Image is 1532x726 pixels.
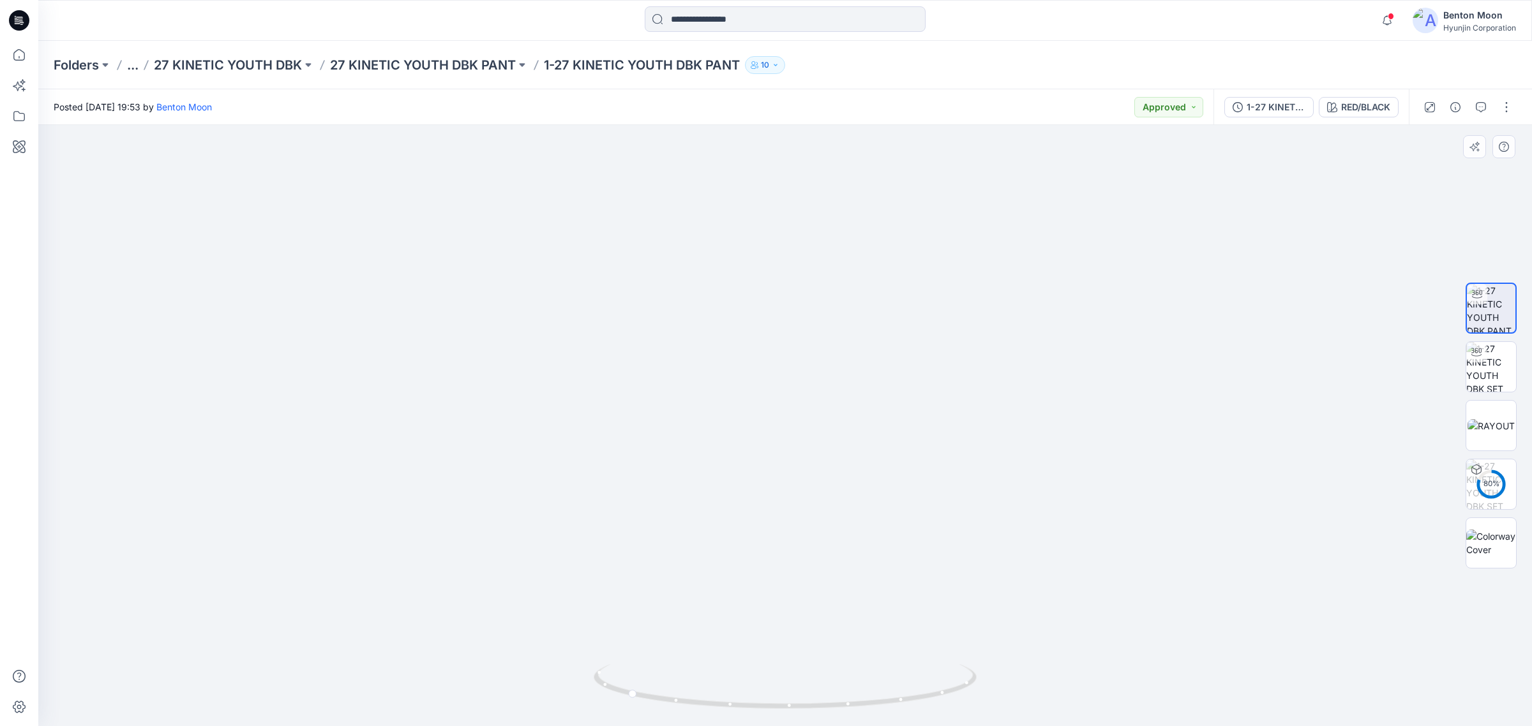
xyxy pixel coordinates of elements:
span: Posted [DATE] 19:53 by [54,100,212,114]
a: 27 KINETIC YOUTH DBK [154,56,302,74]
img: 1-27 KINETIC YOUTH DBK SET [1466,342,1516,392]
img: RAYOUT [1468,419,1515,433]
div: RED/BLACK [1341,100,1390,114]
p: 1-27 KINETIC YOUTH DBK PANT [544,56,740,74]
div: 1-27 KINETIC YOUTH DBK SET [1247,100,1305,114]
button: Details [1445,97,1466,117]
img: avatar [1413,8,1438,33]
button: 1-27 KINETIC YOUTH DBK SET [1224,97,1314,117]
button: 10 [745,56,785,74]
img: 1-27 KINETIC YOUTH DBK SET RED/BLACK [1466,459,1516,509]
button: RED/BLACK [1319,97,1399,117]
a: Benton Moon [156,101,212,112]
p: 10 [761,58,769,72]
a: Folders [54,56,99,74]
a: 27 KINETIC YOUTH DBK PANT [330,56,516,74]
div: Hyunjin Corporation [1443,23,1516,33]
button: ... [127,56,139,74]
div: 80 % [1476,478,1506,489]
img: 1-27 KINETIC YOUTH DBK PANT [1467,284,1515,332]
div: Benton Moon [1443,8,1516,23]
img: Colorway Cover [1466,530,1516,556]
